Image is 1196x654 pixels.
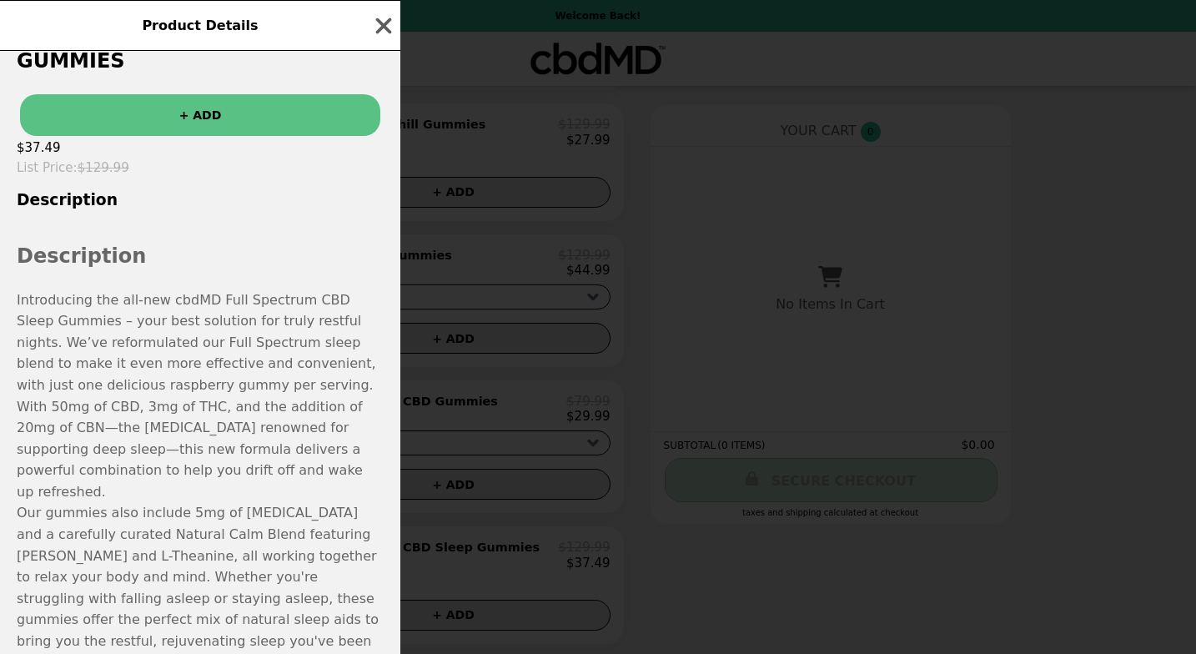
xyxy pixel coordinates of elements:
span: With 50mg of CBD, 3mg of THC, and the addition of 20mg of CBN—the [MEDICAL_DATA] renowned for sup... [17,399,363,500]
span: $129.99 [78,160,129,175]
span: Product Details [142,18,258,33]
h2: Description [17,240,384,272]
button: + ADD [20,94,380,136]
span: Introducing the all-new cbdMD Full Spectrum CBD Sleep Gummies – your best solution for truly rest... [17,292,376,393]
